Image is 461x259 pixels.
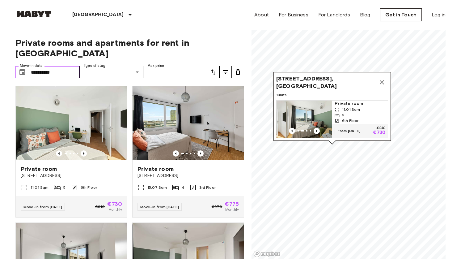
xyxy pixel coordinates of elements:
span: 6th Floor [342,118,358,123]
a: Marketing picture of unit DE-02-021-001-02HFMarketing picture of unit DE-02-021-001-02HFPrevious ... [276,100,388,138]
span: Private rooms and apartments for rent in [GEOGRAPHIC_DATA] [15,37,244,58]
span: Monthly [108,207,122,212]
span: 5 [342,112,344,118]
a: Mapbox logo [253,250,281,257]
button: tune [232,66,244,78]
span: [STREET_ADDRESS], [GEOGRAPHIC_DATA] [276,75,376,90]
button: Choose date, selected date is 17 Sep 2025 [16,66,28,78]
p: €910 [377,127,385,130]
span: €910 [95,204,105,209]
button: Previous image [289,128,295,134]
span: Monthly [225,207,239,212]
p: €730 [373,130,385,135]
button: Previous image [197,150,204,157]
button: tune [207,66,219,78]
button: Previous image [81,150,87,157]
span: Private room [335,101,385,107]
img: Habyt [15,11,53,17]
label: Type of stay [84,63,105,68]
span: €775 [225,201,239,207]
img: Marketing picture of unit DE-02-023-002-01HF [133,86,244,160]
button: Previous image [314,128,320,134]
button: Previous image [173,150,179,157]
span: Move-in from [DATE] [23,205,62,209]
span: [STREET_ADDRESS] [137,173,239,179]
span: 6th Floor [81,185,97,190]
p: [GEOGRAPHIC_DATA] [72,11,124,19]
span: 11.01 Sqm [31,185,49,190]
span: €970 [212,204,222,209]
a: Marketing picture of unit DE-02-021-001-02HFPrevious imagePrevious imagePrivate room[STREET_ADDRE... [15,86,127,218]
span: 1 units [276,92,388,98]
a: About [254,11,269,19]
span: €730 [107,201,122,207]
span: Private room [21,165,57,173]
a: Log in [432,11,446,19]
a: Get in Touch [380,8,422,21]
span: 5 [63,185,66,190]
a: Blog [360,11,370,19]
label: Move-in date [20,63,43,68]
a: For Business [279,11,308,19]
span: Private room [137,165,174,173]
span: 3rd Floor [199,185,216,190]
span: From [DATE] [335,128,363,134]
div: Map marker [273,72,391,144]
span: [STREET_ADDRESS] [21,173,122,179]
span: Move-in from [DATE] [140,205,179,209]
label: Max price [147,63,164,68]
img: Marketing picture of unit DE-02-021-001-02HF [16,86,127,160]
span: 4 [182,185,184,190]
a: For Landlords [318,11,350,19]
span: 15.07 Sqm [147,185,167,190]
button: tune [219,66,232,78]
button: Previous image [56,150,62,157]
a: Marketing picture of unit DE-02-023-002-01HFPrevious imagePrevious imagePrivate room[STREET_ADDRE... [132,86,244,218]
span: 11.01 Sqm [342,107,360,112]
img: Marketing picture of unit DE-02-021-001-02HF [286,101,341,138]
